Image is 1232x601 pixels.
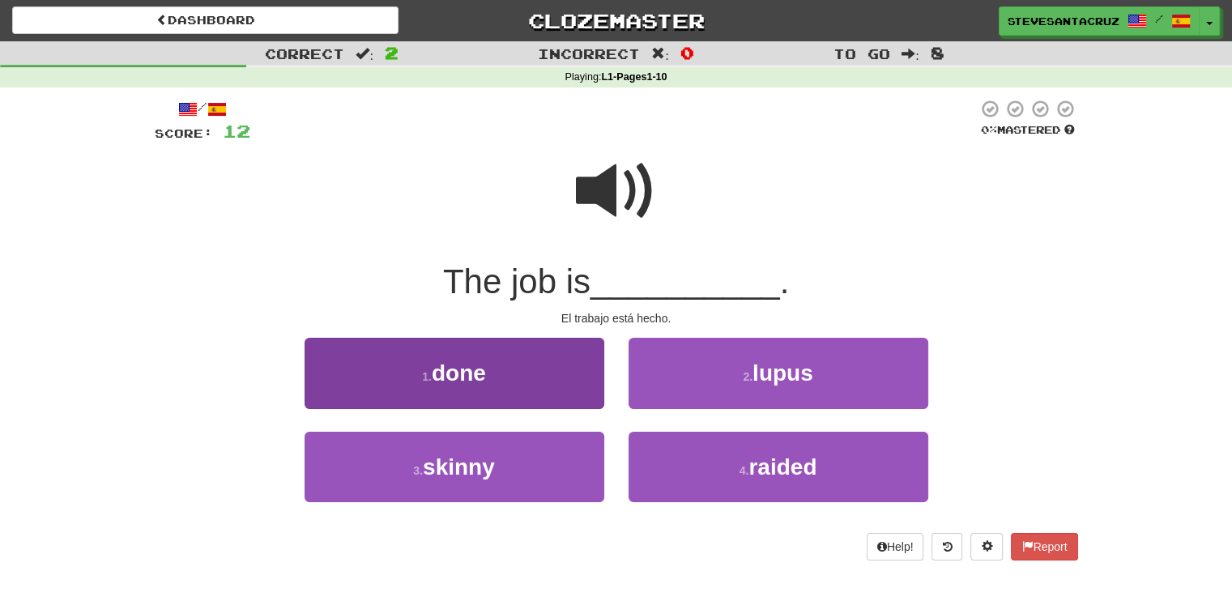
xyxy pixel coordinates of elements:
[155,99,250,119] div: /
[443,262,590,300] span: The job is
[629,432,928,502] button: 4.raided
[748,454,816,480] span: raided
[385,43,399,62] span: 2
[1011,533,1077,561] button: Report
[752,360,813,386] span: lupus
[423,454,495,480] span: skinny
[1008,14,1119,28] span: SteveSantaCruz
[305,432,604,502] button: 3.skinny
[305,338,604,408] button: 1.done
[601,71,667,83] strong: L1-Pages1-10
[432,360,486,386] span: done
[223,121,250,141] span: 12
[155,310,1078,326] div: El trabajo está hecho.
[155,126,213,140] span: Score:
[981,123,997,136] span: 0 %
[902,47,919,61] span: :
[12,6,399,34] a: Dashboard
[743,370,752,383] small: 2 .
[651,47,669,61] span: :
[931,533,962,561] button: Round history (alt+y)
[680,43,694,62] span: 0
[538,45,640,62] span: Incorrect
[833,45,890,62] span: To go
[931,43,944,62] span: 8
[356,47,373,61] span: :
[740,464,749,477] small: 4 .
[978,123,1078,138] div: Mastered
[999,6,1200,36] a: SteveSantaCruz /
[423,6,809,35] a: Clozemaster
[590,262,780,300] span: __________
[413,464,423,477] small: 3 .
[780,262,790,300] span: .
[867,533,924,561] button: Help!
[629,338,928,408] button: 2.lupus
[1155,13,1163,24] span: /
[265,45,344,62] span: Correct
[422,370,432,383] small: 1 .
